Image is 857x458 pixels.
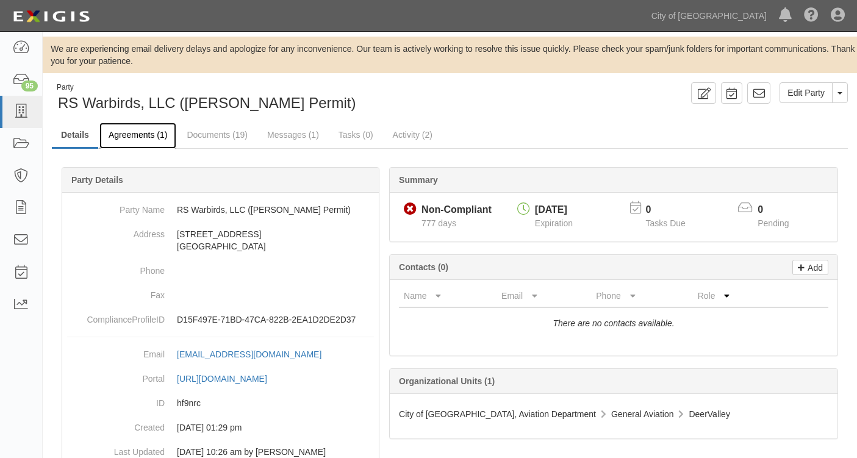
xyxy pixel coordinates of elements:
[67,198,374,222] dd: RS Warbirds, LLC ([PERSON_NAME] Permit)
[421,218,456,228] span: Since 07/19/2023
[67,391,165,409] dt: ID
[177,348,321,360] div: [EMAIL_ADDRESS][DOMAIN_NAME]
[258,123,328,147] a: Messages (1)
[805,260,823,274] p: Add
[399,175,438,185] b: Summary
[399,262,448,272] b: Contacts (0)
[535,218,573,228] span: Expiration
[67,391,374,415] dd: hf9nrc
[99,123,176,149] a: Agreements (1)
[177,374,281,384] a: [URL][DOMAIN_NAME]
[804,9,819,23] i: Help Center - Complianz
[758,203,804,217] p: 0
[67,415,165,434] dt: Created
[67,222,165,240] dt: Address
[21,81,38,91] div: 95
[646,218,686,228] span: Tasks Due
[67,415,374,440] dd: 06/30/2023 01:29 pm
[421,203,492,217] div: Non-Compliant
[399,376,495,386] b: Organizational Units (1)
[646,203,701,217] p: 0
[67,440,165,458] dt: Last Updated
[58,95,356,111] span: RS Warbirds, LLC ([PERSON_NAME] Permit)
[689,409,730,419] span: DeerValley
[71,175,123,185] b: Party Details
[693,285,780,307] th: Role
[52,123,98,149] a: Details
[792,260,828,275] a: Add
[591,285,692,307] th: Phone
[43,43,857,67] div: We are experiencing email delivery delays and apologize for any inconvenience. Our team is active...
[177,313,374,326] p: D15F497E-71BD-47CA-822B-2EA1D2DE2D37
[611,409,673,419] span: General Aviation
[67,342,165,360] dt: Email
[67,307,165,326] dt: ComplianceProfileID
[329,123,382,147] a: Tasks (0)
[177,123,257,147] a: Documents (19)
[553,318,674,328] i: There are no contacts available.
[384,123,442,147] a: Activity (2)
[67,222,374,259] dd: [STREET_ADDRESS] [GEOGRAPHIC_DATA]
[67,259,165,277] dt: Phone
[645,4,773,28] a: City of [GEOGRAPHIC_DATA]
[67,367,165,385] dt: Portal
[52,82,441,113] div: RS Warbirds, LLC (DV SASO Permit)
[404,203,417,216] i: Non-Compliant
[399,285,497,307] th: Name
[497,285,591,307] th: Email
[780,82,833,103] a: Edit Party
[67,283,165,301] dt: Fax
[758,218,789,228] span: Pending
[9,5,93,27] img: logo-5460c22ac91f19d4615b14bd174203de0afe785f0fc80cf4dbbc73dc1793850b.png
[535,203,573,217] div: [DATE]
[177,349,335,359] a: [EMAIL_ADDRESS][DOMAIN_NAME]
[67,198,165,216] dt: Party Name
[399,409,596,419] span: City of [GEOGRAPHIC_DATA], Aviation Department
[57,82,356,93] div: Party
